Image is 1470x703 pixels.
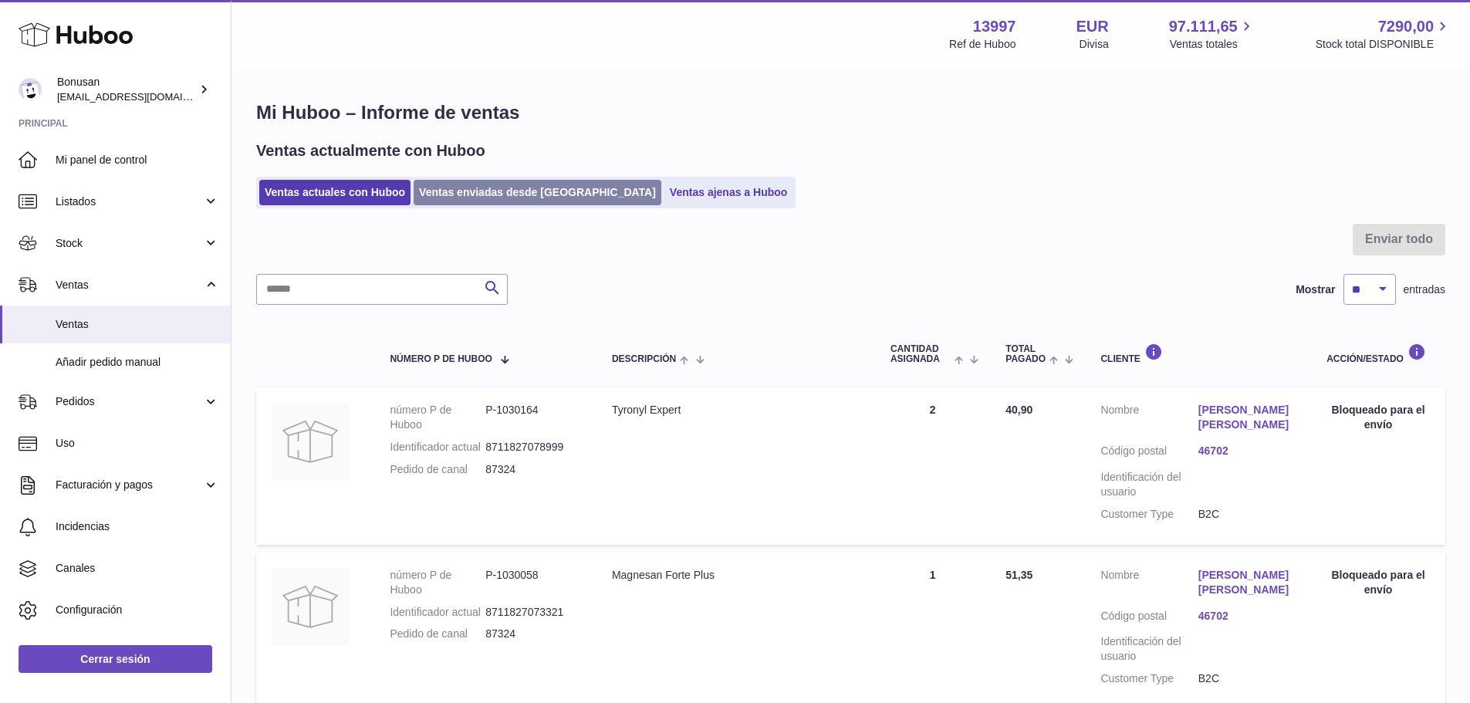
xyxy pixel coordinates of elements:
[1198,507,1296,522] dd: B2C
[256,140,485,161] h2: Ventas actualmente con Huboo
[485,440,581,455] dd: 8711827078999
[1080,37,1109,52] div: Divisa
[1326,403,1430,432] div: Bloqueado para el envío
[1378,16,1434,37] span: 7290,00
[1326,568,1430,597] div: Bloqueado para el envío
[1316,37,1451,52] span: Stock total DISPONIBLE
[390,354,492,364] span: número P de Huboo
[664,180,793,205] a: Ventas ajenas a Huboo
[256,100,1445,125] h1: Mi Huboo – Informe de ventas
[390,440,485,455] dt: Identificador actual
[56,236,203,251] span: Stock
[1100,634,1198,664] dt: Identificación del usuario
[272,568,349,645] img: no-photo.jpg
[949,37,1015,52] div: Ref de Huboo
[414,180,661,205] a: Ventas enviadas desde [GEOGRAPHIC_DATA]
[56,355,219,370] span: Añadir pedido manual
[1404,282,1445,297] span: entradas
[1100,470,1198,499] dt: Identificación del usuario
[390,462,485,477] dt: Pedido de canal
[1316,16,1451,52] a: 7290,00 Stock total DISPONIBLE
[56,561,219,576] span: Canales
[1198,568,1296,597] a: [PERSON_NAME] [PERSON_NAME]
[390,627,485,641] dt: Pedido de canal
[56,278,203,292] span: Ventas
[1170,37,1255,52] span: Ventas totales
[1198,403,1296,432] a: [PERSON_NAME] [PERSON_NAME]
[259,180,411,205] a: Ventas actuales con Huboo
[485,462,581,477] dd: 87324
[1100,403,1198,436] dt: Nombre
[612,403,860,417] div: Tyronyl Expert
[1100,507,1198,522] dt: Customer Type
[485,568,581,597] dd: P-1030058
[56,478,203,492] span: Facturación y pagos
[390,403,485,432] dt: número P de Huboo
[875,387,990,544] td: 2
[485,627,581,641] dd: 87324
[56,519,219,534] span: Incidencias
[1100,671,1198,686] dt: Customer Type
[390,568,485,597] dt: número P de Huboo
[1169,16,1255,52] a: 97.111,65 Ventas totales
[612,354,676,364] span: Descripción
[1198,609,1296,624] a: 46702
[56,436,219,451] span: Uso
[485,403,581,432] dd: P-1030164
[1100,444,1198,462] dt: Código postal
[272,403,349,480] img: no-photo.jpg
[1326,343,1430,364] div: Acción/Estado
[1198,444,1296,458] a: 46702
[612,568,860,583] div: Magnesan Forte Plus
[390,605,485,620] dt: Identificador actual
[1005,344,1046,364] span: Total pagado
[485,605,581,620] dd: 8711827073321
[1100,343,1296,364] div: Cliente
[56,394,203,409] span: Pedidos
[1198,671,1296,686] dd: B2C
[19,645,212,673] a: Cerrar sesión
[19,78,42,101] img: info@bonusan.es
[1005,404,1032,416] span: 40,90
[1100,609,1198,627] dt: Código postal
[973,16,1016,37] strong: 13997
[1296,282,1335,297] label: Mostrar
[56,317,219,332] span: Ventas
[1005,569,1032,581] span: 51,35
[57,90,227,103] span: [EMAIL_ADDRESS][DOMAIN_NAME]
[1076,16,1108,37] strong: EUR
[57,75,196,104] div: Bonusan
[890,344,951,364] span: Cantidad ASIGNADA
[1100,568,1198,601] dt: Nombre
[56,153,219,167] span: Mi panel de control
[1169,16,1238,37] span: 97.111,65
[56,194,203,209] span: Listados
[56,603,219,617] span: Configuración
